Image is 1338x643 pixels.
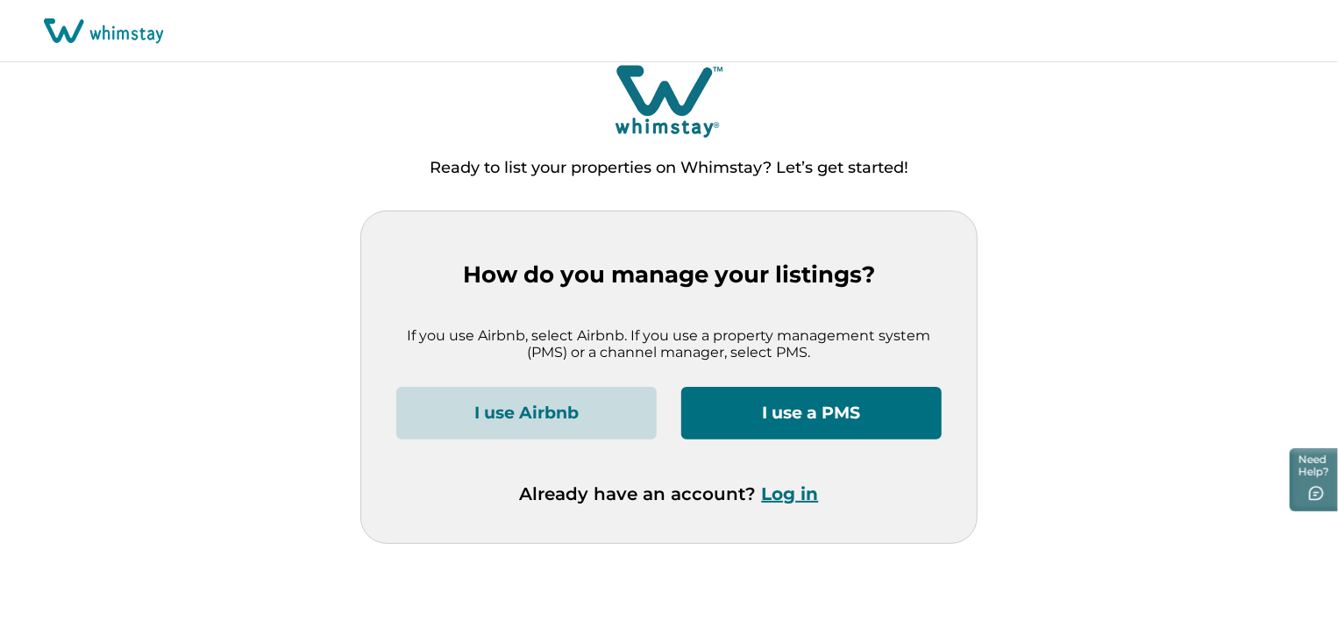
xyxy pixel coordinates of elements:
button: Log in [762,483,819,504]
button: I use Airbnb [396,387,657,439]
p: Already have an account? [520,483,819,504]
p: How do you manage your listings? [396,261,942,289]
button: I use a PMS [681,387,942,439]
p: Ready to list your properties on Whimstay? Let’s get started! [430,160,908,177]
p: If you use Airbnb, select Airbnb. If you use a property management system (PMS) or a channel mana... [396,327,942,361]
